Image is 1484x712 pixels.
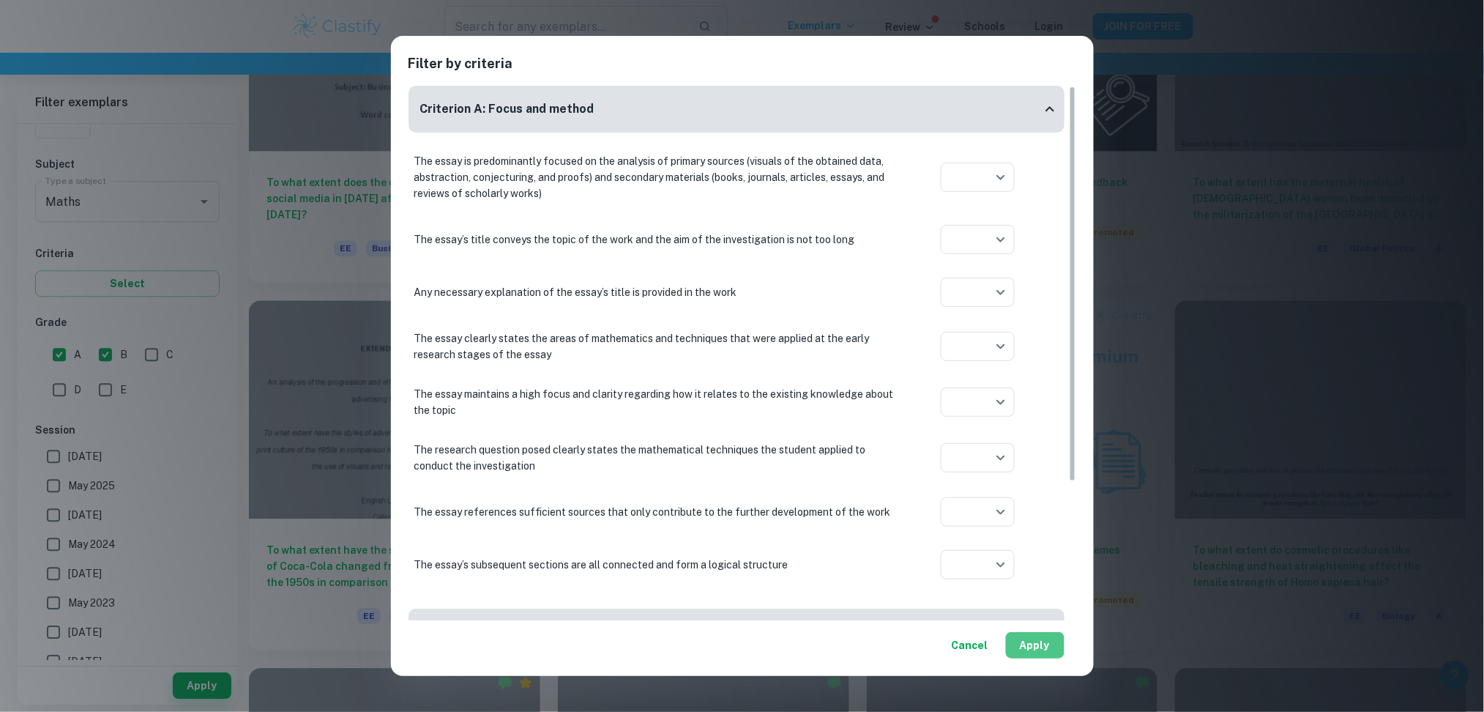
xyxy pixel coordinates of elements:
h6: Criterion B: Knowledge and Understanding [420,618,665,636]
div: Criterion A: Focus and method [409,86,1064,133]
p: The research question posed clearly states the mathematical techniques the student applied to con... [414,442,898,474]
p: The essay references sufficient sources that only contribute to the further development of the work [414,504,898,520]
p: Any necessary explanation of the essay’s title is provided in the work [414,284,898,300]
p: The essay’s subsequent sections are all connected and form a logical structure [414,557,898,573]
button: Apply [1006,632,1064,659]
button: Cancel [946,632,994,659]
h6: Criterion A: Focus and method [420,100,594,119]
p: The essay clearly states the areas of mathematics and techniques that were applied at the early r... [414,330,898,363]
p: The essay’s title conveys the topic of the work and the aim of the investigation is not too long [414,231,898,248]
h2: Filter by criteria [409,53,1076,86]
div: Criterion B: Knowledge and Understanding [409,609,1064,645]
p: The essay maintains a high focus and clarity regarding how it relates to the existing knowledge a... [414,386,898,418]
p: The essay is predominantly focused on the analysis of primary sources (visuals of the obtained da... [414,153,898,201]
